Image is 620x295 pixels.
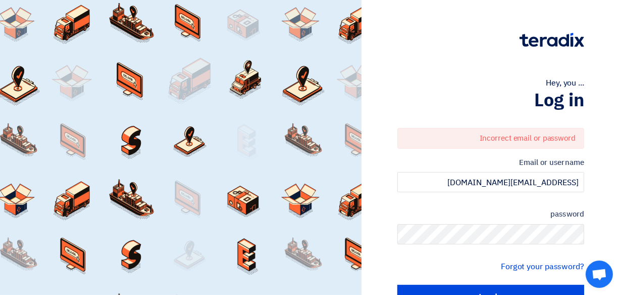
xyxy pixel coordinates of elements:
[520,33,584,47] img: Teradix logo
[586,261,613,288] div: Open chat
[519,157,584,168] font: Email or username
[550,208,584,220] font: password
[534,87,584,114] font: Log in
[480,133,576,144] font: Incorrect email or password
[501,261,584,273] a: Forgot your password?
[397,172,584,192] input: Enter your work email or username...
[546,77,584,89] font: Hey, you ...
